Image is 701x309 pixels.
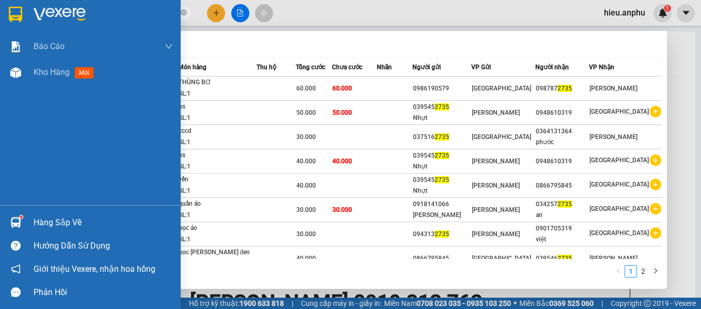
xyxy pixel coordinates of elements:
[625,266,636,277] a: 1
[11,241,21,251] span: question-circle
[332,64,362,71] span: Chưa cước
[536,137,588,148] div: phước
[34,67,70,77] span: Kho hàng
[179,258,256,270] div: SL: 1
[535,64,569,71] span: Người nhận
[471,64,491,71] span: VP Gửi
[536,107,588,118] div: 0948610319
[413,113,471,123] div: Nhựt
[179,161,256,173] div: SL: 1
[412,64,441,71] span: Người gửi
[10,41,21,52] img: solution-icon
[34,238,173,254] div: Hướng dẫn sử dụng
[590,255,638,262] span: [PERSON_NAME]
[589,64,614,71] span: VP Nhận
[332,206,352,213] span: 30.000
[413,132,471,143] div: 037516
[179,137,256,148] div: SL: 1
[557,200,572,208] span: 2735
[377,64,392,71] span: Nhãn
[590,205,649,212] span: [GEOGRAPHIC_DATA]
[413,210,471,221] div: [PERSON_NAME]
[413,199,471,210] div: 0918141066
[296,64,325,71] span: Tổng cước
[590,157,649,164] span: [GEOGRAPHIC_DATA]
[472,85,531,92] span: [GEOGRAPHIC_DATA]
[557,255,572,262] span: 2735
[179,223,256,234] div: bọc áo
[472,109,520,116] span: [PERSON_NAME]
[413,253,471,264] div: 0866795845
[10,67,21,78] img: warehouse-icon
[649,265,662,277] li: Next Page
[34,262,155,275] span: Giới thiệu Vexere, nhận hoa hồng
[179,186,256,197] div: SL: 1
[179,247,256,258] div: boc [PERSON_NAME] đen
[435,176,449,183] span: 2735
[296,133,316,141] span: 30.000
[590,85,638,92] span: [PERSON_NAME]
[179,113,256,124] div: SL: 1
[612,265,625,277] button: left
[296,230,316,238] span: 30.000
[296,158,316,165] span: 40.000
[536,199,588,210] div: 034257
[10,217,21,228] img: warehouse-icon
[472,206,520,213] span: [PERSON_NAME]
[413,161,471,172] div: Nhựt
[179,126,256,137] div: cccd
[650,203,661,214] span: plus-circle
[413,102,471,113] div: 039545
[650,106,661,117] span: plus-circle
[179,101,256,113] div: hs
[612,265,625,277] li: Previous Page
[536,180,588,191] div: 0866795845
[590,133,638,141] span: [PERSON_NAME]
[413,150,471,161] div: 039545
[296,85,316,92] span: 60.000
[179,210,256,221] div: SL: 1
[34,215,173,230] div: Hàng sắp về
[165,42,173,51] span: down
[536,126,588,137] div: 0364131364
[20,215,23,219] sup: 1
[536,234,588,245] div: việt
[472,182,520,189] span: [PERSON_NAME]
[536,210,588,221] div: an
[332,109,352,116] span: 50.000
[11,264,21,274] span: notification
[472,158,520,165] span: [PERSON_NAME]
[9,7,22,22] img: logo-vxr
[75,67,93,79] span: mới
[472,133,531,141] span: [GEOGRAPHIC_DATA]
[536,223,588,234] div: 0901705319
[179,174,256,186] div: yến
[413,186,471,196] div: Nhựt
[296,206,316,213] span: 30.000
[179,234,256,245] div: SL: 1
[34,285,173,300] div: Phản hồi
[413,83,471,94] div: 0986190579
[536,253,588,264] div: 039546
[296,109,316,116] span: 50.000
[413,229,471,240] div: 094313
[296,182,316,189] span: 40.000
[638,266,649,277] a: 2
[590,108,649,115] span: [GEOGRAPHIC_DATA]
[34,40,65,53] span: Báo cáo
[179,198,256,210] div: quần áo
[296,255,316,262] span: 40.000
[536,156,588,167] div: 0948610319
[413,175,471,186] div: 039545
[181,8,187,18] span: close-circle
[435,133,449,141] span: 2735
[625,265,637,277] li: 1
[650,227,661,239] span: plus-circle
[178,64,206,71] span: Món hàng
[615,268,622,274] span: left
[652,268,659,274] span: right
[590,181,649,188] span: [GEOGRAPHIC_DATA]
[179,150,256,161] div: hs
[435,103,449,111] span: 2735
